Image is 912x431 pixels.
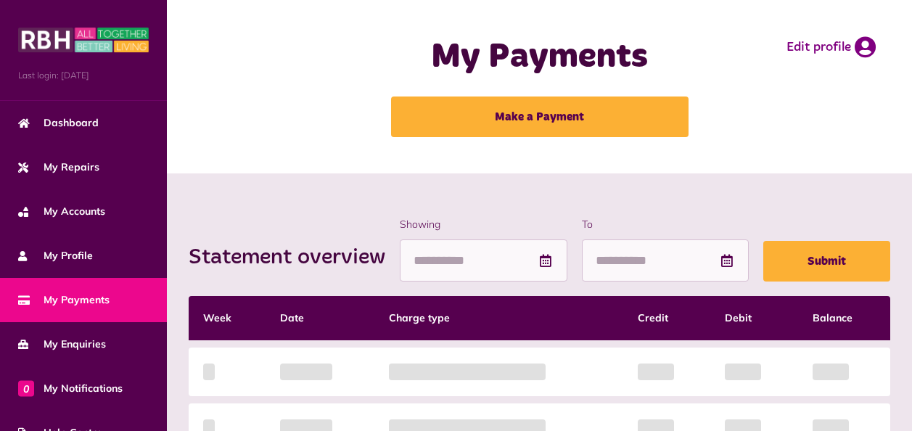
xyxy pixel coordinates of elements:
[391,97,689,137] a: Make a Payment
[18,380,34,396] span: 0
[18,248,93,263] span: My Profile
[18,381,123,396] span: My Notifications
[18,292,110,308] span: My Payments
[18,115,99,131] span: Dashboard
[368,36,712,78] h1: My Payments
[18,69,149,82] span: Last login: [DATE]
[18,204,105,219] span: My Accounts
[786,36,876,58] a: Edit profile
[18,160,99,175] span: My Repairs
[18,25,149,54] img: MyRBH
[18,337,106,352] span: My Enquiries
